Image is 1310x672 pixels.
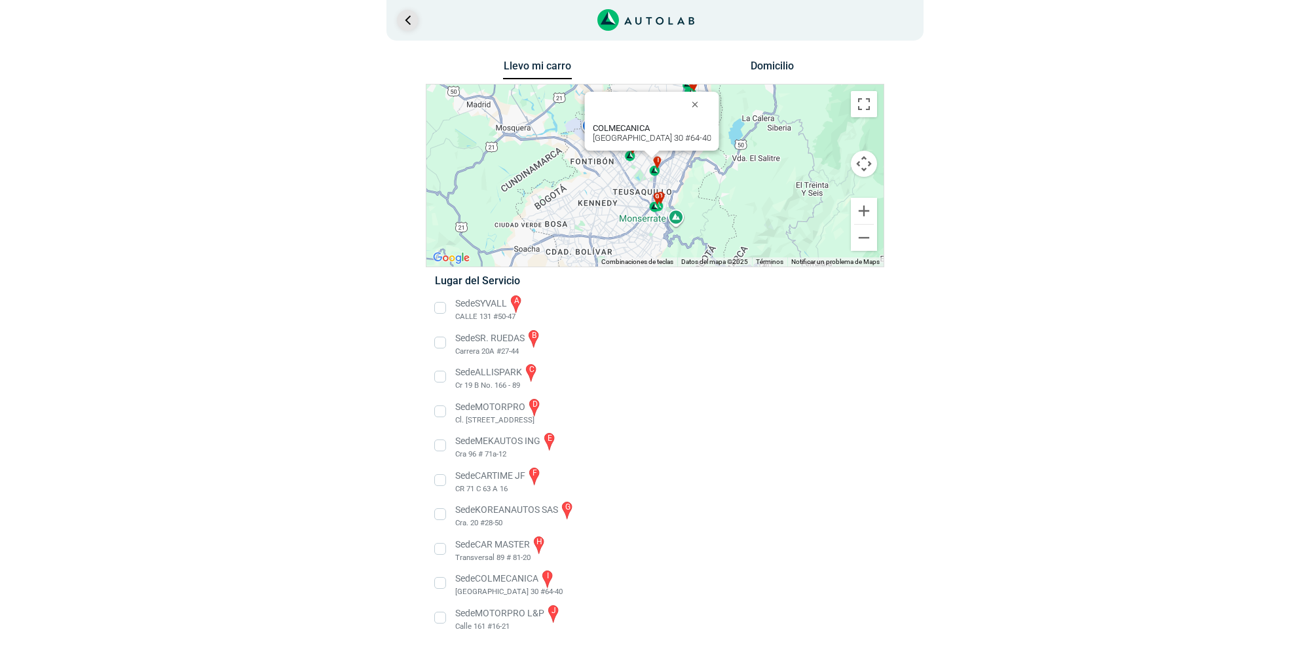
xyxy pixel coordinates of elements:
[756,258,783,265] a: Términos (se abre en una nueva pestaña)
[851,198,877,224] button: Ampliar
[430,250,473,267] img: Google
[593,123,711,143] div: [GEOGRAPHIC_DATA] 30 #64-40
[851,225,877,251] button: Reducir
[430,250,473,267] a: Abre esta zona en Google Maps (se abre en una nueva ventana)
[597,13,695,26] a: Link al sitio de autolab
[657,157,659,166] span: i
[791,258,880,265] a: Notificar un problema de Maps
[435,274,874,287] h5: Lugar del Servicio
[397,10,418,31] a: Ir al paso anterior
[593,123,650,133] b: COLMECANICA
[601,257,673,267] button: Combinaciones de teclas
[683,88,714,120] button: Cerrar
[659,192,663,201] span: b
[851,91,877,117] button: Cambiar a la vista en pantalla completa
[851,151,877,177] button: Controles de visualización del mapa
[655,193,659,202] span: g
[692,79,696,88] span: j
[503,60,572,80] button: Llevo mi carro
[681,258,748,265] span: Datos del mapa ©2025
[738,60,807,79] button: Domicilio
